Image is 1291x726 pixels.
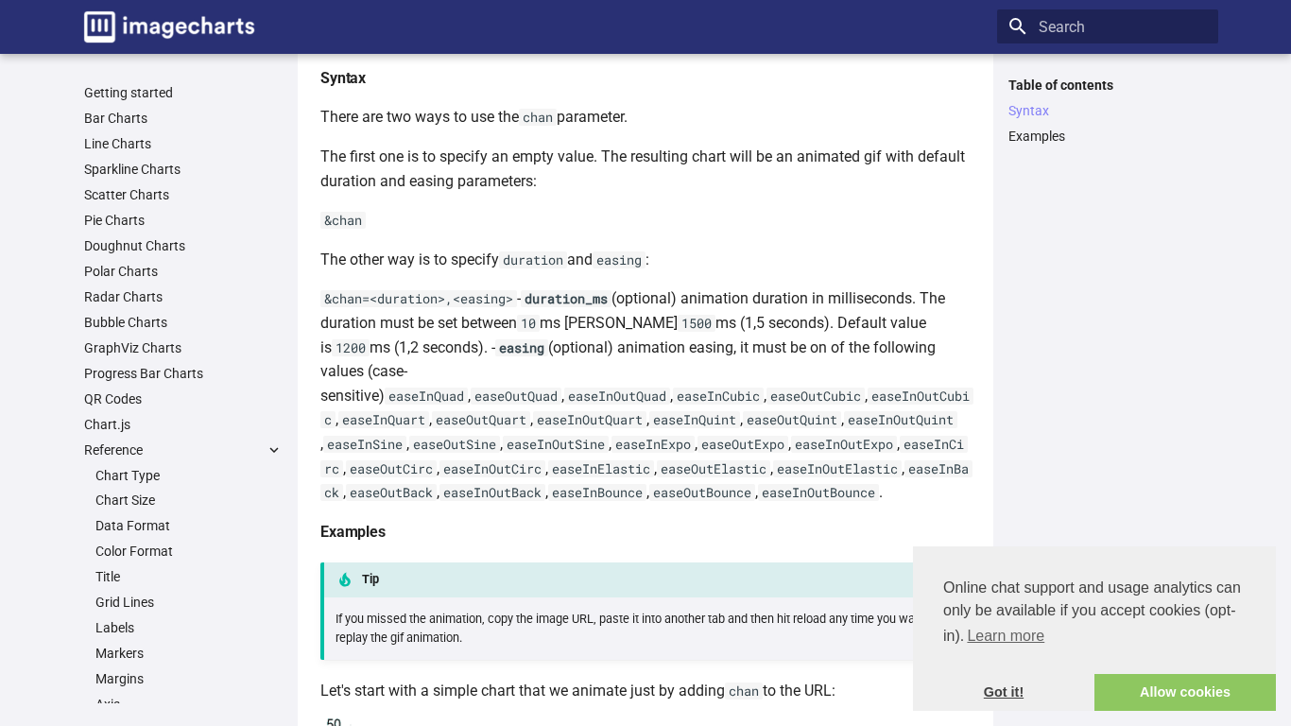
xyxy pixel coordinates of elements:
code: easeInOutQuad [564,388,670,405]
code: easeOutCirc [346,460,437,477]
a: Markers [95,645,283,662]
code: easeInOutCirc [439,460,545,477]
code: easeOutQuart [432,411,530,428]
code: easeOutElastic [657,460,770,477]
code: easeInElastic [548,460,654,477]
code: easeInOutExpo [791,436,897,453]
code: easeInQuint [649,411,740,428]
a: Chart Type [95,467,283,484]
a: Bar Charts [84,110,283,127]
code: easeInQuad [385,388,468,405]
a: Doughnut Charts [84,237,283,254]
span: Online chat support and usage analytics can only be available if you accept cookies (opt-in). [943,577,1246,650]
img: logo [84,11,254,43]
a: GraphViz Charts [84,339,283,356]
a: Scatter Charts [84,186,283,203]
p: Tip [320,562,971,596]
a: Pie Charts [84,212,283,229]
code: easeInOutSine [503,436,609,453]
code: easeInOutQuint [844,411,957,428]
label: Table of contents [997,77,1218,94]
a: Labels [95,619,283,636]
p: The first one is to specify an empty value. The resulting chart will be an animated gif with defa... [320,145,971,193]
a: Getting started [84,84,283,101]
p: Let's start with a simple chart that we animate just by adding to the URL: [320,679,971,703]
a: Grid Lines [95,594,283,611]
code: easeInSine [323,436,406,453]
code: &chan=<duration>,<easing> [320,290,517,307]
code: chan [725,683,763,700]
a: Title [95,568,283,585]
a: Examples [1008,128,1207,145]
code: easeInOutBounce [758,484,879,501]
code: easeInExpo [611,436,695,453]
a: Color Format [95,543,283,560]
label: Reference [84,441,283,458]
h4: Examples [320,520,971,544]
code: duration [499,251,567,268]
code: easeOutSine [409,436,500,453]
a: allow cookies [1094,674,1276,712]
h4: Syntax [320,66,971,91]
a: Polar Charts [84,263,283,280]
a: Sparkline Charts [84,161,283,178]
code: easeOutBack [346,484,437,501]
code: easeOutQuint [743,411,841,428]
code: easeOutCubic [766,388,865,405]
a: Line Charts [84,135,283,152]
a: learn more about cookies [964,622,1047,650]
a: Bubble Charts [84,314,283,331]
code: easeOutBounce [649,484,755,501]
nav: Table of contents [997,77,1218,145]
p: There are two ways to use the parameter. [320,105,971,130]
p: - (optional) animation duration in milliseconds. The duration must be set between ms [PERSON_NAME... [320,286,971,504]
code: easeInOutBack [439,484,545,501]
a: Radar Charts [84,288,283,305]
code: duration_ms [521,290,611,307]
code: 1500 [678,315,715,332]
code: easeInOutQuart [533,411,646,428]
a: Progress Bar Charts [84,365,283,382]
code: easeInOutElastic [773,460,902,477]
a: Data Format [95,517,283,534]
a: Image-Charts documentation [77,4,262,50]
code: 1200 [332,339,370,356]
code: easeInBounce [548,484,646,501]
p: If you missed the animation, copy the image URL, paste it into another tab and then hit reload an... [336,610,959,648]
p: The other way is to specify and : [320,248,971,272]
code: 10 [517,315,540,332]
div: cookieconsent [913,546,1276,711]
code: easing [593,251,645,268]
code: easeOutExpo [697,436,788,453]
code: easeInQuart [338,411,429,428]
input: Search [997,9,1218,43]
code: easing [495,339,548,356]
code: easeInCubic [673,388,764,405]
code: easeInCirc [320,436,968,477]
a: Axis [95,696,283,713]
a: Margins [95,670,283,687]
code: chan [519,109,557,126]
code: easeOutQuad [471,388,561,405]
a: QR Codes [84,390,283,407]
a: Chart.js [84,416,283,433]
a: Syntax [1008,102,1207,119]
a: Chart Size [95,492,283,509]
a: dismiss cookie message [913,674,1094,712]
code: &chan [320,212,366,229]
